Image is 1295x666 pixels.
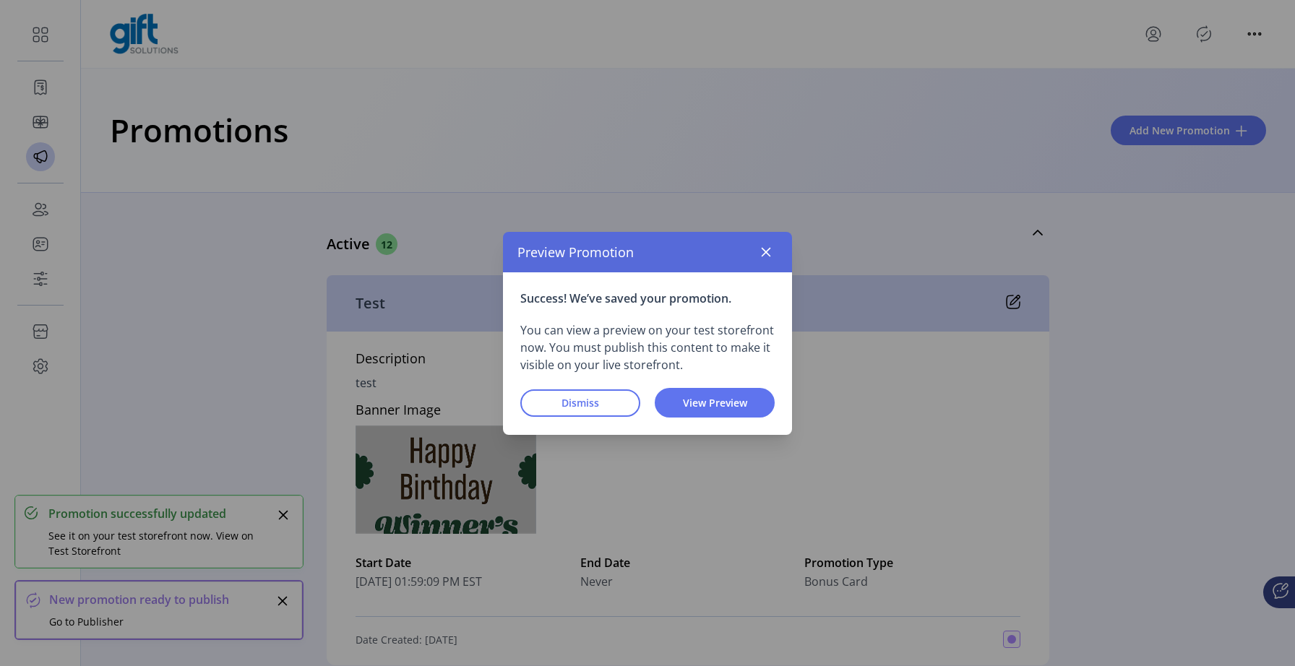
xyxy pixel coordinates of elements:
span: Dismiss [539,395,621,410]
p: You can view a preview on your test storefront now. You must publish this content to make it visi... [520,321,775,373]
p: Success! We’ve saved your promotion. [520,290,775,307]
button: Dismiss [520,389,640,416]
span: View Preview [674,395,756,410]
button: View Preview [655,388,775,418]
span: Preview Promotion [517,242,634,261]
